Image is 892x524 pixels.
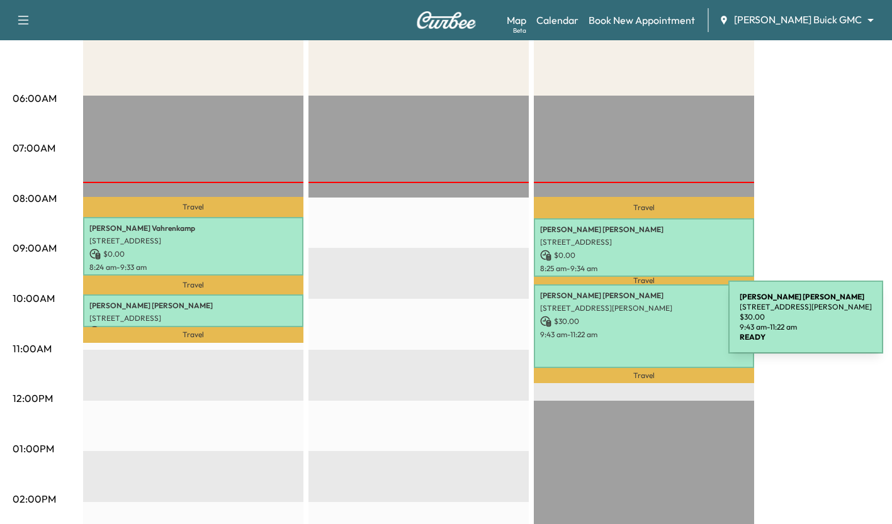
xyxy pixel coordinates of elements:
p: [STREET_ADDRESS] [89,236,297,246]
p: 9:43 am - 11:22 am [540,330,748,340]
p: 07:00AM [13,140,55,155]
p: 10:00AM [13,291,55,306]
p: [STREET_ADDRESS][PERSON_NAME] [740,302,872,312]
p: $ 30.00 [740,312,872,322]
p: [STREET_ADDRESS] [89,313,297,323]
p: 12:00PM [13,391,53,406]
p: $ 0.00 [89,326,297,337]
img: Curbee Logo [416,11,477,29]
p: Travel [83,327,303,342]
a: Book New Appointment [589,13,695,28]
div: Beta [513,26,526,35]
p: 8:24 am - 9:33 am [89,262,297,272]
p: $ 0.00 [89,248,297,260]
p: [STREET_ADDRESS][PERSON_NAME] [540,303,748,313]
p: 11:00AM [13,341,52,356]
p: 06:00AM [13,91,57,106]
p: [PERSON_NAME] [PERSON_NAME] [540,291,748,301]
p: Travel [534,277,754,284]
p: 09:00AM [13,240,57,255]
p: [PERSON_NAME] [PERSON_NAME] [89,301,297,311]
p: Travel [83,197,303,217]
b: [PERSON_NAME] [PERSON_NAME] [740,292,864,301]
p: 01:00PM [13,441,54,456]
p: Travel [534,197,754,218]
p: [STREET_ADDRESS] [540,237,748,247]
span: [PERSON_NAME] Buick GMC [734,13,862,27]
p: $ 30.00 [540,316,748,327]
p: $ 0.00 [540,250,748,261]
a: Calendar [536,13,579,28]
p: [PERSON_NAME] [PERSON_NAME] [540,225,748,235]
p: 9:43 am - 11:22 am [740,322,872,332]
a: MapBeta [507,13,526,28]
b: READY [740,332,765,342]
p: 08:00AM [13,191,57,206]
p: Travel [83,276,303,294]
p: 02:00PM [13,491,56,506]
p: [PERSON_NAME] Vahrenkamp [89,223,297,233]
p: 8:25 am - 9:34 am [540,264,748,274]
p: Travel [534,368,754,383]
